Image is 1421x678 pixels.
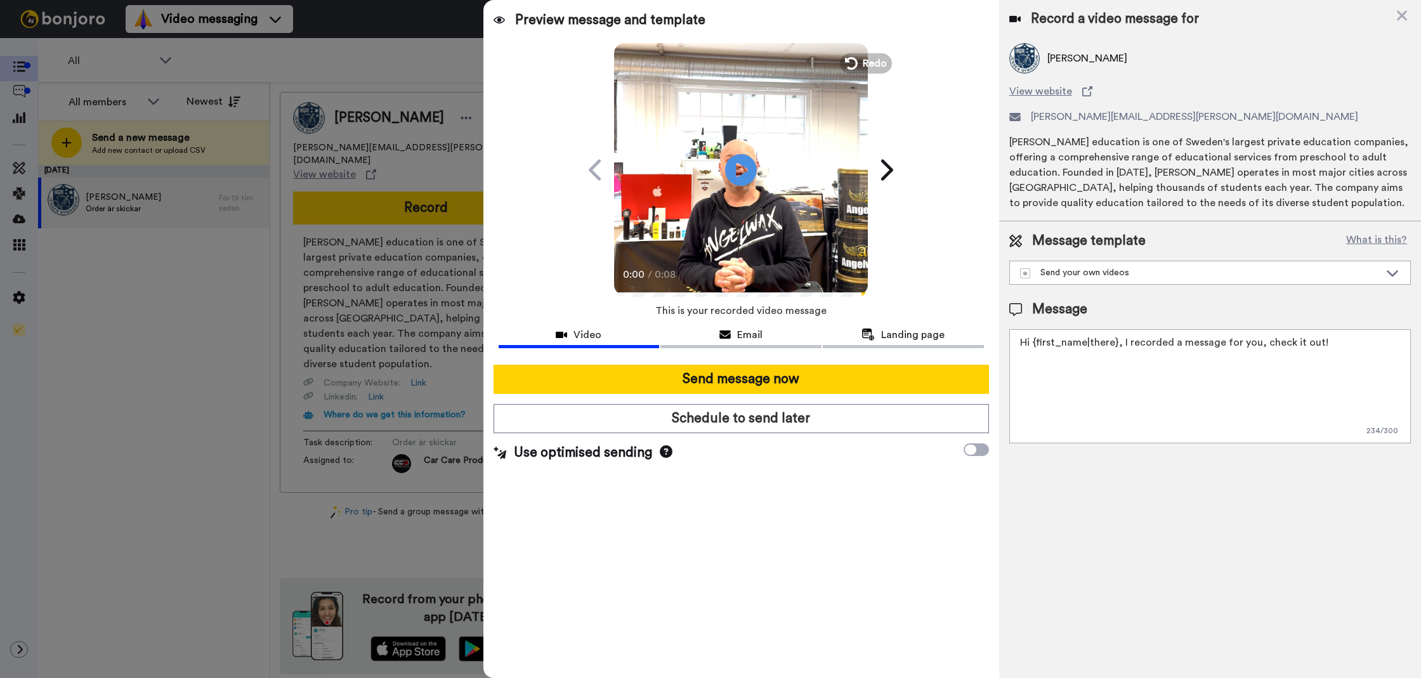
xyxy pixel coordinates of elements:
span: Landing page [881,327,945,342]
button: Schedule to send later [494,404,989,433]
button: What is this? [1342,231,1411,251]
span: [PERSON_NAME][EMAIL_ADDRESS][PERSON_NAME][DOMAIN_NAME] [1031,109,1358,124]
a: View website [1009,84,1411,99]
button: Send message now [494,365,989,394]
span: Video [573,327,601,342]
div: [PERSON_NAME] education is one of Sweden's largest private education companies, offering a compre... [1009,134,1411,211]
span: 0:08 [655,267,677,282]
span: 0:00 [623,267,645,282]
span: / [648,267,652,282]
img: demo-template.svg [1020,268,1030,278]
span: Email [737,327,763,342]
textarea: Hi {first_name|there}, I recorded a message for you, check it out! [1009,329,1411,443]
div: Send your own videos [1020,266,1380,279]
span: Message template [1032,231,1146,251]
span: Message [1032,300,1087,319]
span: View website [1009,84,1072,99]
span: This is your recorded video message [655,297,827,325]
span: Use optimised sending [514,443,652,462]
